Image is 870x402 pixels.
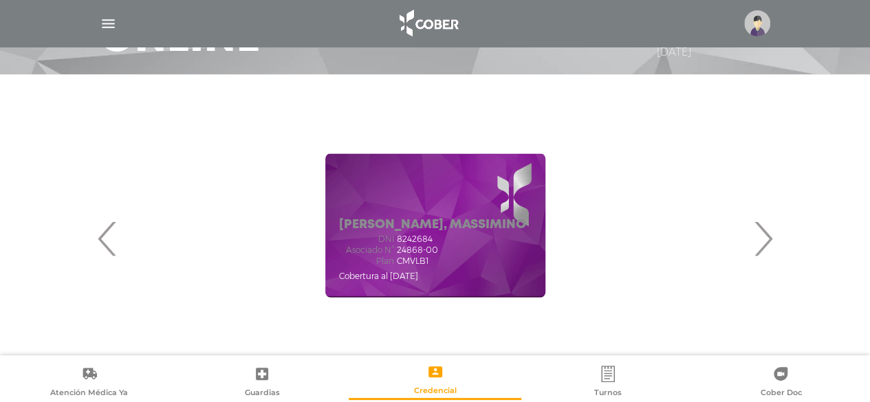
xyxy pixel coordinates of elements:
span: DNI [339,234,394,244]
span: 8242684 [397,234,433,244]
img: logo_cober_home-white.png [392,7,464,40]
h5: [PERSON_NAME], MASSIMINO [339,218,526,233]
img: profile-placeholder.svg [744,10,770,36]
a: Guardias [175,365,348,400]
span: Turnos [594,388,622,400]
span: 24868-00 [397,245,438,255]
span: Plan [339,256,394,266]
span: Next [750,201,776,276]
span: CMVLB1 [397,256,428,266]
span: Asociado N° [339,245,394,255]
span: Cobertura al [DATE] [339,271,418,281]
a: Turnos [521,365,694,400]
a: Credencial [349,363,521,398]
span: Credencial [414,386,457,398]
span: Previous [94,201,121,276]
span: Cober Doc [760,388,801,400]
a: Cober Doc [695,365,867,400]
span: Guardias [245,388,280,400]
a: Atención Médica Ya [3,365,175,400]
img: Cober_menu-lines-white.svg [100,15,117,32]
span: Atención Médica Ya [50,388,128,400]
